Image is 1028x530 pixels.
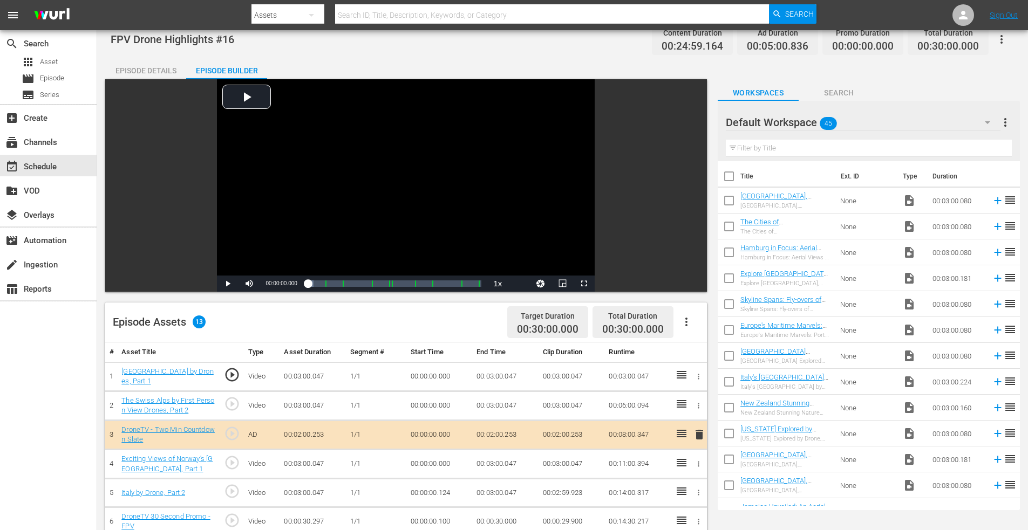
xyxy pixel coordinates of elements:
[836,317,898,343] td: None
[186,58,267,84] div: Episode Builder
[105,342,117,362] th: #
[836,421,898,446] td: None
[903,375,916,388] span: Video
[928,265,988,291] td: 00:03:00.181
[740,161,834,191] th: Title
[834,161,896,191] th: Ext. ID
[992,479,1004,491] svg: Add to Episode
[740,383,832,390] div: Italy's [GEOGRAPHIC_DATA] by Drone, Part 2
[346,479,406,507] td: 1/1
[244,479,280,507] td: Video
[740,347,824,363] a: [GEOGRAPHIC_DATA] Explored from Above, Part 2
[121,455,213,473] a: Exciting Views of Norway's [GEOGRAPHIC_DATA], Part 1
[1004,297,1017,310] span: reorder
[539,479,605,507] td: 00:02:59.923
[224,367,240,383] span: play_circle_outline
[662,25,723,40] div: Content Duration
[662,40,723,53] span: 00:24:59.164
[280,479,346,507] td: 00:03:00.047
[740,306,832,313] div: Skyline Spans: Fly-overs of Europe's Iconic Bridges, Part 1
[280,450,346,479] td: 00:03:00.047
[832,25,894,40] div: Promo Duration
[1004,194,1017,207] span: reorder
[5,209,18,222] span: Overlays
[836,214,898,239] td: None
[992,402,1004,414] svg: Add to Episode
[105,391,117,420] td: 2
[22,88,35,101] span: Series
[280,391,346,420] td: 00:03:00.047
[917,25,979,40] div: Total Duration
[740,321,827,386] a: Europe's Maritime Marvels: Ports & Harbors ([GEOGRAPHIC_DATA], [GEOGRAPHIC_DATA], [GEOGRAPHIC_DAT...
[740,295,826,320] a: Skyline Spans: Fly-overs of Europe's Iconic Bridges, Part 1
[992,221,1004,232] svg: Add to Episode
[928,239,988,265] td: 00:03:00.080
[530,276,552,292] button: Jump To Time
[573,276,595,292] button: Fullscreen
[740,399,831,423] a: New Zealand Stunning Nature Scenes Revealed, Part 3
[992,376,1004,388] svg: Add to Episode
[121,488,185,497] a: Italy by Drone, Part 2
[928,446,988,472] td: 00:03:00.181
[406,342,473,362] th: Start Time
[105,58,186,79] button: Episode Details
[308,280,482,287] div: Progress Bar
[693,427,706,443] button: delete
[740,192,818,216] a: [GEOGRAPHIC_DATA], [GEOGRAPHIC_DATA] Captured by Drone, Part 1
[928,291,988,317] td: 00:03:00.080
[903,298,916,311] span: Video
[903,349,916,362] span: Video
[1004,375,1017,388] span: reorder
[5,234,18,247] span: Automation
[1004,323,1017,336] span: reorder
[740,357,832,364] div: [GEOGRAPHIC_DATA] Explored from Above, Part 2
[740,451,829,475] a: [GEOGRAPHIC_DATA], [GEOGRAPHIC_DATA] by First Person View Drones, Part 1
[5,160,18,173] span: Schedule
[693,428,706,441] span: delete
[903,194,916,207] span: Video
[740,373,828,389] a: Italy's [GEOGRAPHIC_DATA] by Drone, Part 2
[539,342,605,362] th: Clip Duration
[928,472,988,498] td: 00:03:00.080
[726,107,1000,137] div: Default Workspace
[224,425,240,442] span: play_circle_outline
[836,291,898,317] td: None
[346,450,406,479] td: 1/1
[747,40,808,53] span: 00:05:00.836
[539,362,605,391] td: 00:03:00.047
[105,420,117,449] td: 3
[121,425,215,444] a: DroneTV - Two Min Countdown Slate
[836,239,898,265] td: None
[346,342,406,362] th: Segment #
[6,9,19,22] span: menu
[487,276,508,292] button: Playback Rate
[836,395,898,421] td: None
[346,420,406,449] td: 1/1
[1004,219,1017,232] span: reorder
[990,11,1018,19] a: Sign Out
[280,362,346,391] td: 00:03:00.047
[40,90,59,100] span: Series
[5,283,18,295] span: Reports
[928,214,988,239] td: 00:03:00.080
[896,161,926,191] th: Type
[111,33,234,46] span: FPV Drone Highlights #16
[992,272,1004,284] svg: Add to Episode
[799,86,880,100] span: Search
[121,367,213,386] a: [GEOGRAPHIC_DATA] by Drones, Part 1
[740,487,832,494] div: [GEOGRAPHIC_DATA], [GEOGRAPHIC_DATA] by First Person View Drones, Part 1
[22,72,35,85] span: Episode
[928,343,988,369] td: 00:03:00.080
[740,435,832,442] div: [US_STATE] Explored by Drone, Part 2
[472,420,539,449] td: 00:02:00.253
[903,505,916,518] span: Video
[517,323,578,336] span: 00:30:00.000
[406,362,473,391] td: 00:00:00.000
[217,276,239,292] button: Play
[836,472,898,498] td: None
[747,25,808,40] div: Ad Duration
[472,479,539,507] td: 00:03:00.047
[917,40,979,53] span: 00:30:00.000
[903,220,916,233] span: Video
[740,477,829,501] a: [GEOGRAPHIC_DATA], [GEOGRAPHIC_DATA] by First Person View Drones, Part 1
